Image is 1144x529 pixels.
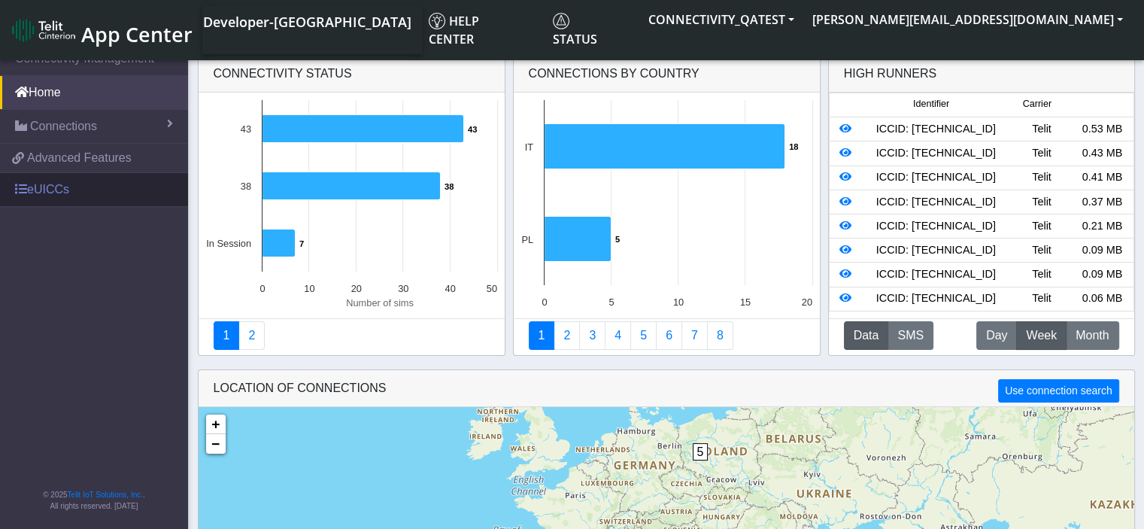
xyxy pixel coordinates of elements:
[1012,121,1072,138] div: Telit
[27,149,132,167] span: Advanced Features
[304,283,314,294] text: 10
[844,321,889,350] button: Data
[1012,194,1072,211] div: Telit
[203,13,411,31] span: Developer-[GEOGRAPHIC_DATA]
[860,290,1012,307] div: ICCID: [TECHNICAL_ID]
[12,14,190,47] a: App Center
[12,18,75,42] img: logo-telit-cinterion-gw-new.png
[1026,327,1057,345] span: Week
[803,6,1132,33] button: [PERSON_NAME][EMAIL_ADDRESS][DOMAIN_NAME]
[1012,145,1072,162] div: Telit
[202,6,411,36] a: Your current platform instance
[860,218,1012,235] div: ICCID: [TECHNICAL_ID]
[1066,321,1118,350] button: Month
[693,443,709,461] span: 5
[1072,290,1132,307] div: 0.06 MB
[844,65,937,83] div: High Runners
[998,379,1118,403] button: Use connection search
[608,296,614,308] text: 5
[672,296,683,308] text: 10
[913,97,949,111] span: Identifier
[240,123,250,135] text: 43
[486,283,496,294] text: 50
[605,321,631,350] a: Connections By Carrier
[860,266,1012,283] div: ICCID: [TECHNICAL_ID]
[529,321,805,350] nav: Summary paging
[423,6,547,54] a: Help center
[1072,242,1132,259] div: 0.09 MB
[1012,218,1072,235] div: Telit
[656,321,682,350] a: 14 Days Trend
[445,182,454,191] text: 38
[579,321,605,350] a: Usage per Country
[68,491,143,499] a: Telit IoT Solutions, Inc.
[681,321,708,350] a: Zero Session
[553,13,569,29] img: status.svg
[299,239,304,248] text: 7
[529,321,555,350] a: Connections By Country
[206,434,226,454] a: Zoom out
[639,6,803,33] button: CONNECTIVITY_QATEST
[739,296,750,308] text: 15
[976,321,1017,350] button: Day
[214,321,490,350] nav: Summary paging
[1072,266,1132,283] div: 0.09 MB
[1072,121,1132,138] div: 0.53 MB
[986,327,1007,345] span: Day
[81,20,193,48] span: App Center
[860,242,1012,259] div: ICCID: [TECHNICAL_ID]
[429,13,445,29] img: knowledge.svg
[1022,97,1051,111] span: Carrier
[1072,218,1132,235] div: 0.21 MB
[860,121,1012,138] div: ICCID: [TECHNICAL_ID]
[1012,266,1072,283] div: Telit
[1076,327,1109,345] span: Month
[860,194,1012,211] div: ICCID: [TECHNICAL_ID]
[542,296,547,308] text: 0
[524,141,533,153] text: IT
[445,283,455,294] text: 40
[199,370,1134,407] div: LOCATION OF CONNECTIONS
[1016,321,1067,350] button: Week
[238,321,265,350] a: Deployment status
[888,321,933,350] button: SMS
[1012,169,1072,186] div: Telit
[214,321,240,350] a: Connectivity status
[707,321,733,350] a: Not Connected for 30 days
[801,296,812,308] text: 20
[521,234,533,245] text: PL
[350,283,361,294] text: 20
[1072,169,1132,186] div: 0.41 MB
[240,181,250,192] text: 38
[1012,242,1072,259] div: Telit
[1072,194,1132,211] div: 0.37 MB
[468,125,477,134] text: 43
[206,415,226,434] a: Zoom in
[860,169,1012,186] div: ICCID: [TECHNICAL_ID]
[346,297,414,309] text: Number of sims
[1012,290,1072,307] div: Telit
[860,145,1012,162] div: ICCID: [TECHNICAL_ID]
[553,13,597,47] span: Status
[554,321,580,350] a: Carrier
[630,321,657,350] a: Usage by Carrier
[514,56,820,93] div: Connections By Country
[429,13,479,47] span: Help center
[615,235,620,244] text: 5
[206,238,251,249] text: In Session
[259,283,265,294] text: 0
[199,56,505,93] div: Connectivity status
[1072,145,1132,162] div: 0.43 MB
[398,283,408,294] text: 30
[30,117,97,135] span: Connections
[547,6,639,54] a: Status
[789,142,798,151] text: 18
